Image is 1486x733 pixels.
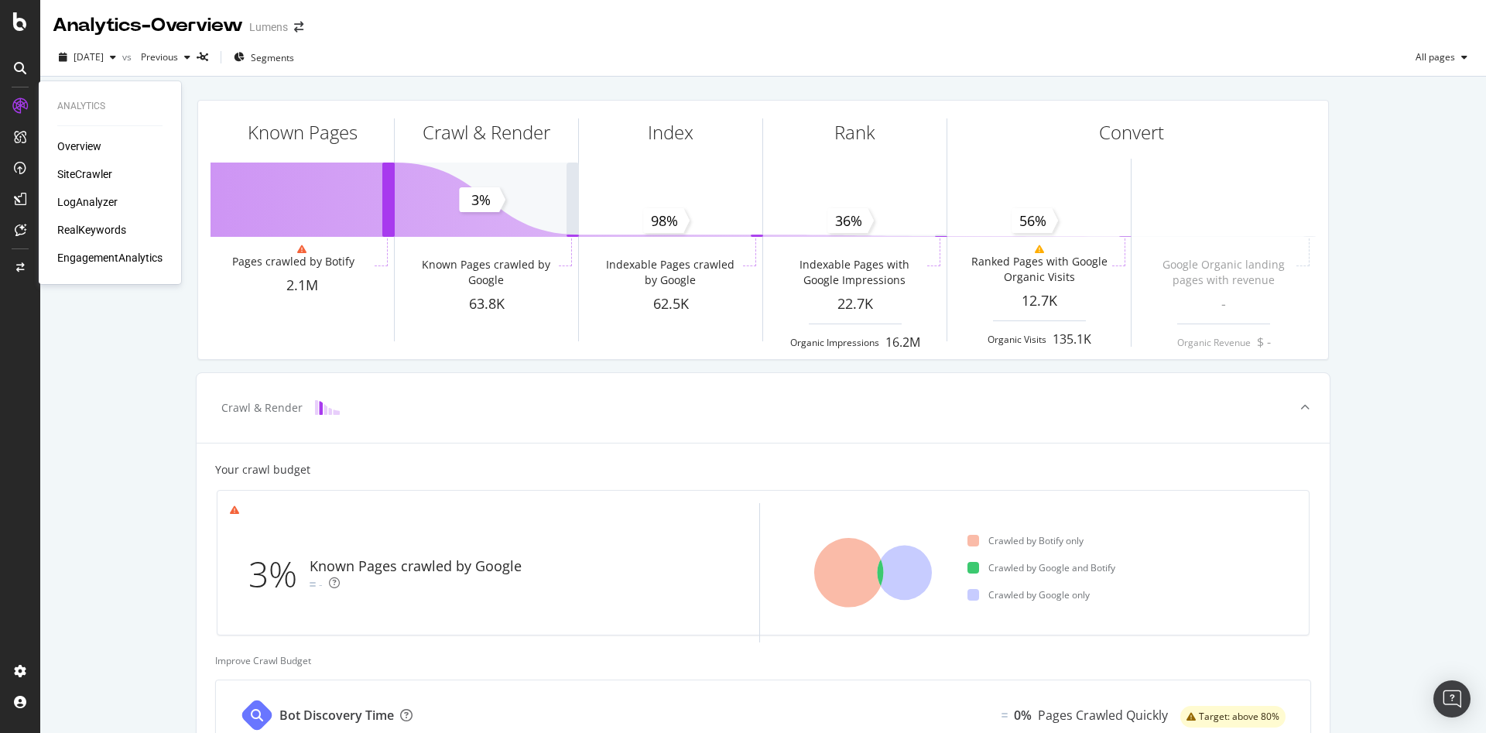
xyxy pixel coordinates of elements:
[57,222,126,238] a: RealKeywords
[785,257,923,288] div: Indexable Pages with Google Impressions
[221,400,303,416] div: Crawl & Render
[135,50,178,63] span: Previous
[122,50,135,63] span: vs
[57,139,101,154] a: Overview
[310,557,522,577] div: Known Pages crawled by Google
[1433,680,1471,718] div: Open Intercom Messenger
[215,462,310,478] div: Your crawl budget
[885,334,920,351] div: 16.2M
[967,561,1115,574] div: Crawled by Google and Botify
[967,534,1084,547] div: Crawled by Botify only
[1002,713,1008,718] img: Equal
[1199,712,1279,721] span: Target: above 80%
[294,22,303,33] div: arrow-right-arrow-left
[57,100,163,113] div: Analytics
[74,50,104,63] span: 2025 Aug. 3rd
[319,577,323,592] div: -
[310,582,316,587] img: Equal
[135,45,197,70] button: Previous
[215,654,1311,667] div: Improve Crawl Budget
[1180,706,1286,728] div: warning label
[279,707,394,724] div: Bot Discovery Time
[251,51,294,64] span: Segments
[1014,707,1032,724] div: 0%
[416,257,555,288] div: Known Pages crawled by Google
[834,119,875,146] div: Rank
[1409,50,1455,63] span: All pages
[315,400,340,415] img: block-icon
[248,549,310,600] div: 3%
[1409,45,1474,70] button: All pages
[57,194,118,210] a: LogAnalyzer
[579,294,762,314] div: 62.5K
[601,257,739,288] div: Indexable Pages crawled by Google
[228,45,300,70] button: Segments
[57,250,163,265] a: EngagementAnalytics
[249,19,288,35] div: Lumens
[53,45,122,70] button: [DATE]
[423,119,550,146] div: Crawl & Render
[57,166,112,182] a: SiteCrawler
[763,294,947,314] div: 22.7K
[211,276,394,296] div: 2.1M
[395,294,578,314] div: 63.8K
[1038,707,1168,724] div: Pages Crawled Quickly
[790,336,879,349] div: Organic Impressions
[648,119,693,146] div: Index
[248,119,358,146] div: Known Pages
[232,254,354,269] div: Pages crawled by Botify
[53,12,243,39] div: Analytics - Overview
[967,588,1090,601] div: Crawled by Google only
